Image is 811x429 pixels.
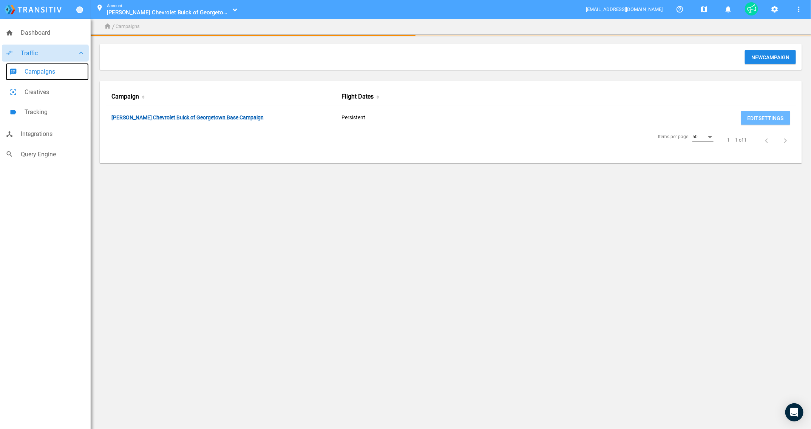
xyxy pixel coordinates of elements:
mat-icon: map [700,5,709,14]
button: More [791,2,806,17]
mat-icon: settings [770,5,779,14]
i: keyboard_arrow_down [77,49,85,57]
a: filter_center_focusCreatives [6,83,89,101]
a: [PERSON_NAME] Chevrolet Buick of Georgetown Base Campaign [111,114,264,122]
span: Query Engine [21,150,85,159]
a: Toggle Menu [76,6,83,13]
i: home [6,29,13,37]
mat-icon: more_vert [794,5,803,14]
button: NewCampaign [745,50,796,64]
span: Flight Dates [341,93,374,100]
small: Account [107,3,122,8]
i: search [6,150,13,158]
i: home [104,23,111,30]
div: Open Intercom Messenger [785,403,803,421]
button: Next page [778,133,793,148]
span: 50 [692,134,698,139]
mat-icon: location_on [95,4,104,13]
mat-select: Items per page: [692,134,714,140]
span: Persistent [341,114,365,120]
span: Tracking [25,107,85,117]
li: Campaigns [116,23,140,31]
a: device_hubIntegrations [2,125,89,143]
div: Items per page: [658,133,689,140]
span: [PERSON_NAME] Chevrolet Buick of Georgetown_100029932 [107,9,260,16]
mat-icon: notifications [724,5,733,14]
span: Creatives [25,87,85,97]
button: Previous page [759,133,774,148]
a: speaker_notesCampaigns [6,63,89,80]
img: logo [5,5,62,14]
span: Campaigns [25,67,85,77]
a: labelTracking [6,103,89,121]
span: Traffic [21,48,77,58]
i: filter_center_focus [9,88,17,96]
i: compare_arrows [6,49,13,57]
span: Integrations [21,129,85,139]
li: / [112,20,115,32]
div: 1 – 1 of 1 [727,137,747,144]
i: speaker_notes [9,68,17,76]
span: [EMAIL_ADDRESS][DOMAIN_NAME] [586,6,663,12]
a: searchQuery Engine [2,146,89,163]
span: Dashboard [21,28,85,38]
span: Campaign [763,54,789,60]
span: Settings [759,115,784,121]
i: label [9,108,17,116]
button: EditSettings [741,111,790,125]
div: Campaign [106,87,336,106]
a: compare_arrowsTraffickeyboard_arrow_down [2,45,89,62]
a: homeDashboard [2,24,89,42]
mat-icon: help_outline [675,5,684,14]
i: device_hub [6,130,13,138]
